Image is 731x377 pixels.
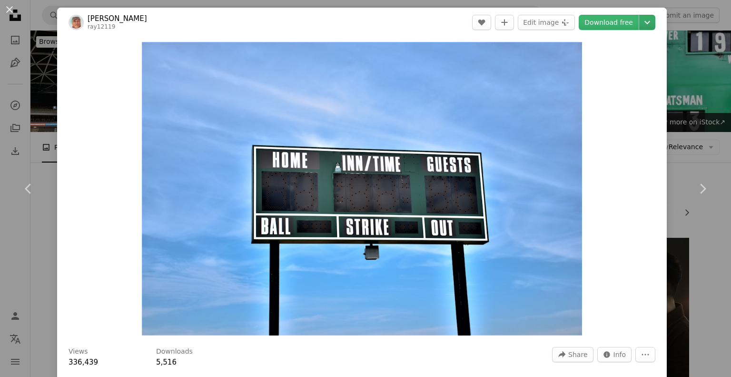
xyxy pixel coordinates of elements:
[674,143,731,234] a: Next
[142,42,582,336] img: a scoreboard with some words on it
[142,42,582,336] button: Zoom in on this image
[613,347,626,362] span: Info
[472,15,491,30] button: Like
[69,358,98,367] span: 336,439
[552,347,593,362] button: Share this image
[88,23,116,30] a: ray12119
[69,347,88,357] h3: Views
[88,14,147,23] a: [PERSON_NAME]
[518,15,575,30] button: Edit image
[69,15,84,30] img: Go to Ray Shrewsberry's profile
[639,15,655,30] button: Choose download size
[579,15,639,30] a: Download free
[597,347,632,362] button: Stats about this image
[156,347,193,357] h3: Downloads
[156,358,177,367] span: 5,516
[635,347,655,362] button: More Actions
[495,15,514,30] button: Add to Collection
[568,347,587,362] span: Share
